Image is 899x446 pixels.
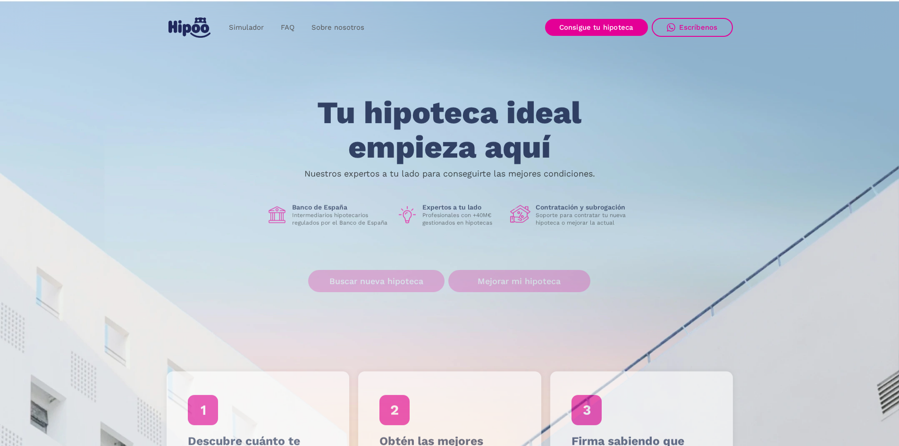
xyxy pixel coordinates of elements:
a: Sobre nosotros [303,18,373,37]
p: Intermediarios hipotecarios regulados por el Banco de España [292,211,389,227]
a: home [167,14,213,42]
a: Escríbenos [652,18,733,37]
p: Nuestros expertos a tu lado para conseguirte las mejores condiciones. [304,170,595,177]
p: Profesionales con +40M€ gestionados en hipotecas [422,211,503,227]
a: Simulador [220,18,272,37]
h1: Expertos a tu lado [422,203,503,211]
a: Consigue tu hipoteca [545,19,648,36]
a: Buscar nueva hipoteca [308,270,445,292]
h1: Tu hipoteca ideal empieza aquí [270,96,628,164]
a: FAQ [272,18,303,37]
div: Escríbenos [679,23,718,32]
a: Mejorar mi hipoteca [448,270,590,292]
p: Soporte para contratar tu nueva hipoteca o mejorar la actual [536,211,633,227]
h1: Banco de España [292,203,389,211]
h1: Contratación y subrogación [536,203,633,211]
